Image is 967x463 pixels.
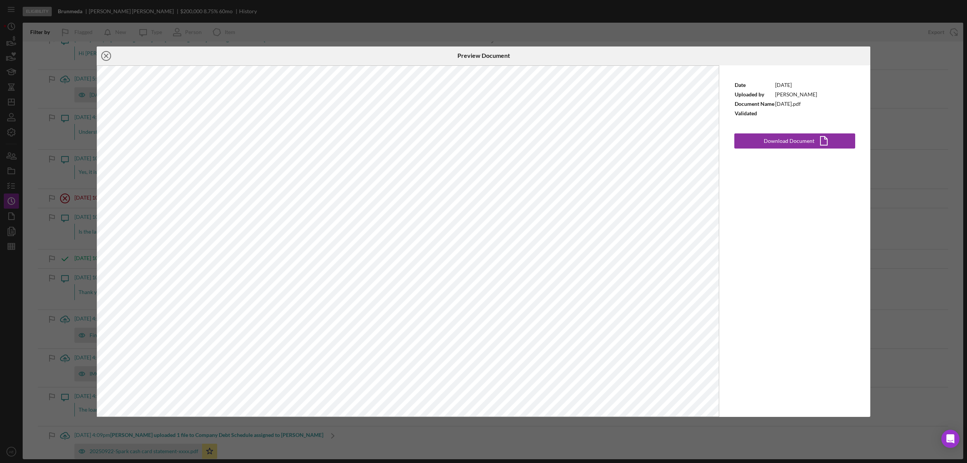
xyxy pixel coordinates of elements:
button: Download Document [734,133,855,149]
b: Uploaded by [735,91,764,98]
div: Download Document [764,133,814,149]
b: Validated [735,110,757,116]
b: Date [735,82,746,88]
td: [DATE].pdf [775,99,817,109]
td: [PERSON_NAME] [775,90,817,99]
h6: Preview Document [457,52,510,59]
td: [DATE] [775,81,817,90]
div: Open Intercom Messenger [941,430,959,448]
b: Document Name [735,101,774,107]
